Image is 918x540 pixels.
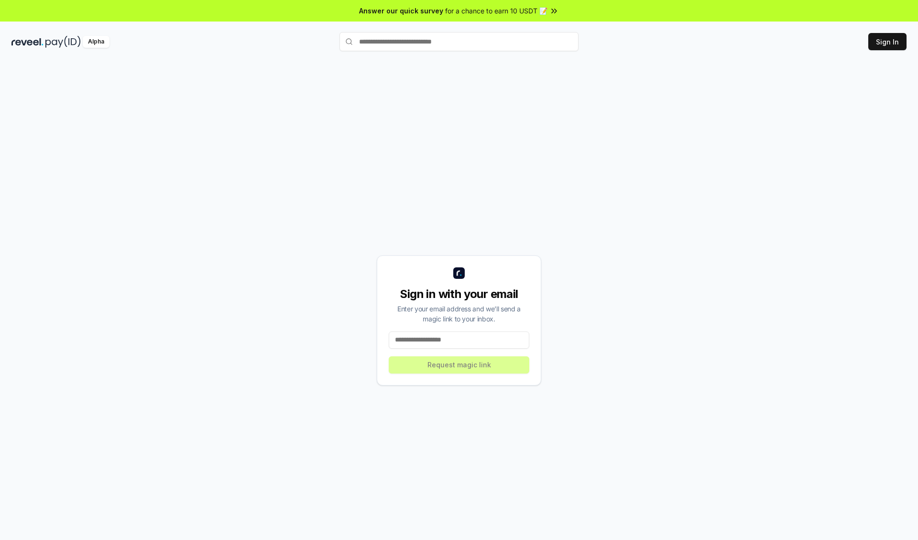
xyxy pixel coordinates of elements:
span: for a chance to earn 10 USDT 📝 [445,6,547,16]
button: Sign In [868,33,907,50]
img: pay_id [45,36,81,48]
img: reveel_dark [11,36,44,48]
div: Enter your email address and we’ll send a magic link to your inbox. [389,304,529,324]
div: Alpha [83,36,109,48]
span: Answer our quick survey [359,6,443,16]
div: Sign in with your email [389,287,529,302]
img: logo_small [453,267,465,279]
